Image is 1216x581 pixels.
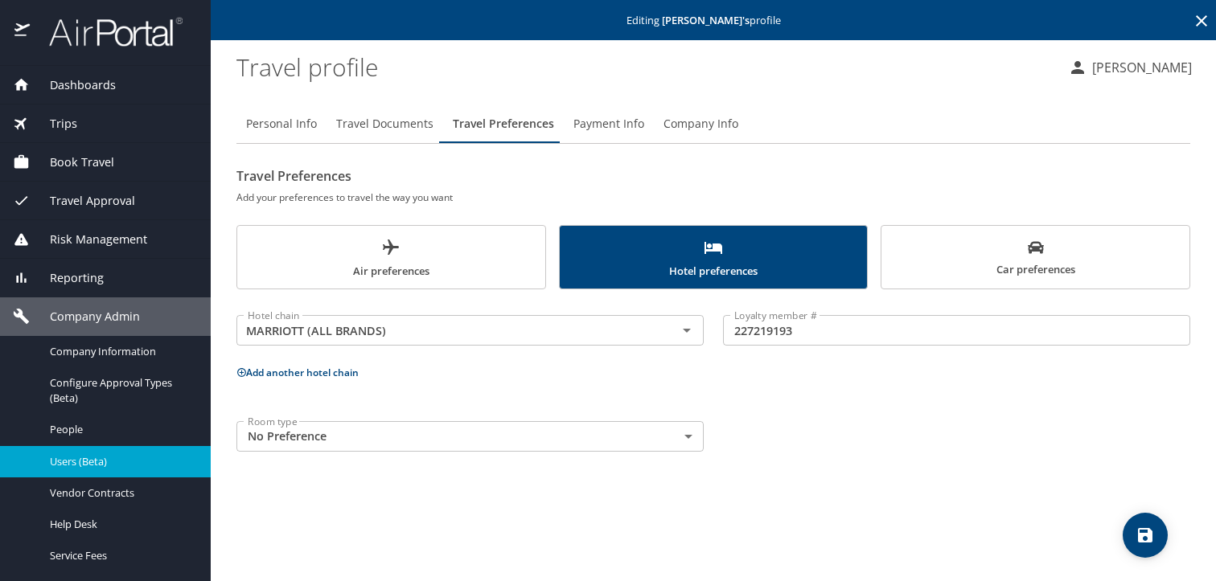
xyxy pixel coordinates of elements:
[236,225,1190,289] div: scrollable force tabs example
[246,114,317,134] span: Personal Info
[30,308,140,325] span: Company Admin
[1123,513,1168,558] button: save
[30,76,116,94] span: Dashboards
[50,517,191,532] span: Help Desk
[453,114,554,134] span: Travel Preferences
[50,375,191,406] span: Configure Approval Types (Beta)
[216,15,1211,26] p: Editing profile
[30,192,135,210] span: Travel Approval
[30,153,114,171] span: Book Travel
[573,114,644,134] span: Payment Info
[30,269,104,287] span: Reporting
[1062,53,1198,82] button: [PERSON_NAME]
[236,42,1055,92] h1: Travel profile
[50,422,191,437] span: People
[336,114,433,134] span: Travel Documents
[236,421,704,452] div: No Preference
[30,231,147,248] span: Risk Management
[241,320,651,341] input: Select a hotel chain
[30,115,77,133] span: Trips
[14,16,31,47] img: icon-airportal.png
[891,239,1180,279] span: Car preferences
[236,189,1190,206] h6: Add your preferences to travel the way you want
[236,163,1190,189] h2: Travel Preferences
[247,238,536,280] span: Air preferences
[569,238,858,280] span: Hotel preferences
[50,454,191,469] span: Users (Beta)
[662,13,750,27] strong: [PERSON_NAME] 's
[236,104,1190,143] div: Profile
[236,366,359,379] button: Add another hotel chain
[50,485,191,501] span: Vendor Contracts
[50,548,191,563] span: Service Fees
[663,114,738,134] span: Company Info
[31,16,183,47] img: airportal-logo.png
[50,344,191,359] span: Company Information
[676,319,698,342] button: Open
[1087,58,1192,77] p: [PERSON_NAME]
